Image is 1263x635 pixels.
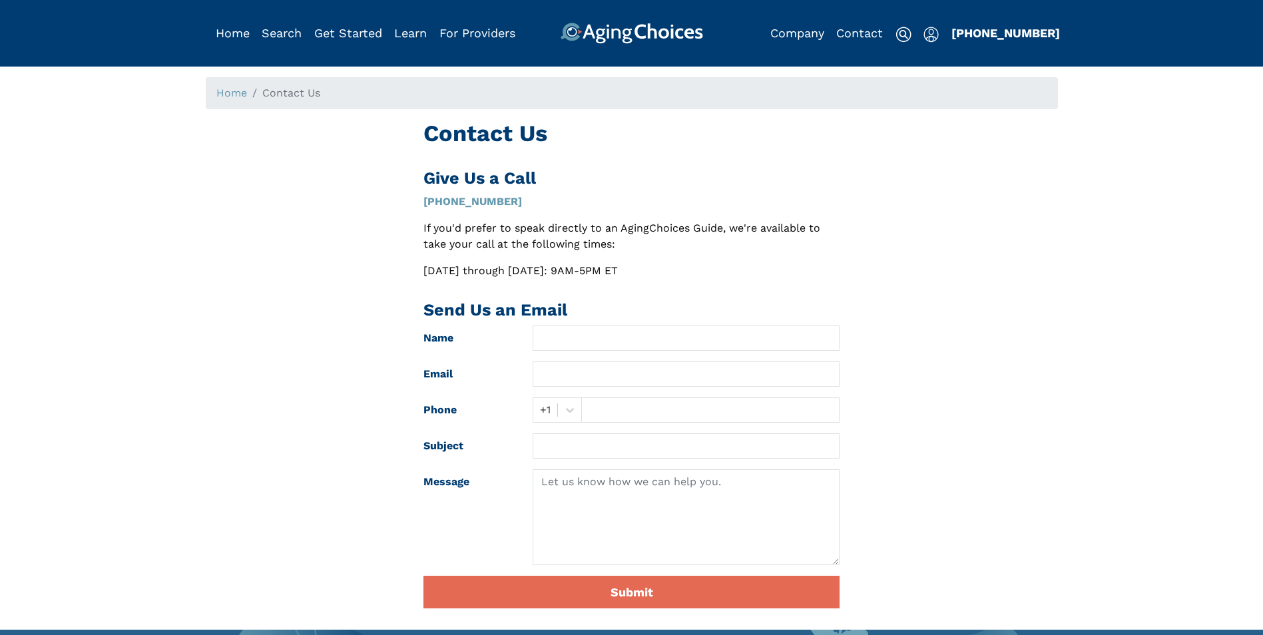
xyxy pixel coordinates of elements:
[423,195,522,208] a: [PHONE_NUMBER]
[836,26,883,40] a: Contact
[423,300,840,320] h2: Send Us an Email
[216,87,247,99] a: Home
[394,26,427,40] a: Learn
[413,325,523,351] label: Name
[923,27,939,43] img: user-icon.svg
[413,469,523,565] label: Message
[423,576,840,608] button: Submit
[923,23,939,44] div: Popover trigger
[423,120,840,147] h1: Contact Us
[262,87,320,99] span: Contact Us
[413,361,523,387] label: Email
[216,26,250,40] a: Home
[262,26,302,40] a: Search
[206,77,1058,109] nav: breadcrumb
[895,27,911,43] img: search-icon.svg
[413,433,523,459] label: Subject
[423,168,840,188] h2: Give Us a Call
[413,397,523,423] label: Phone
[560,23,702,44] img: AgingChoices
[262,23,302,44] div: Popover trigger
[951,26,1060,40] a: [PHONE_NUMBER]
[423,263,840,279] p: [DATE] through [DATE]: 9AM-5PM ET
[423,220,840,252] p: If you'd prefer to speak directly to an AgingChoices Guide, we're available to take your call at ...
[439,26,515,40] a: For Providers
[314,26,382,40] a: Get Started
[770,26,824,40] a: Company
